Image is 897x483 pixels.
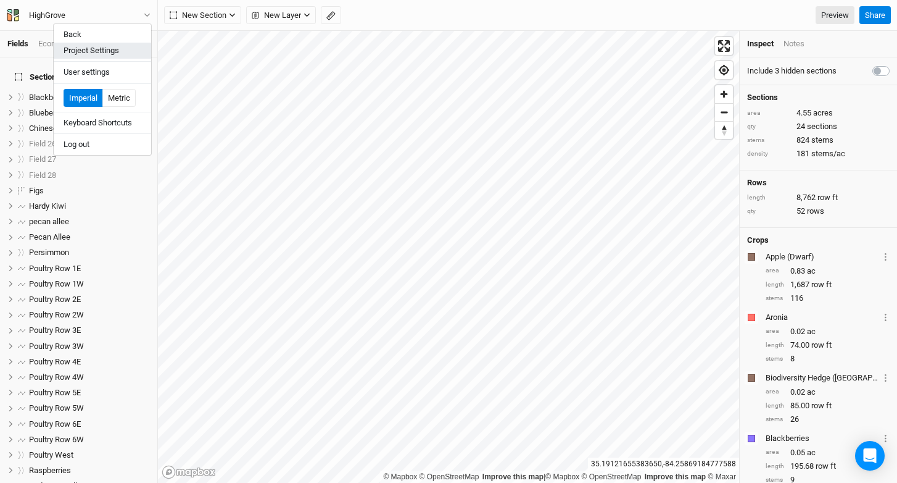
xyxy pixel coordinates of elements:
[29,419,81,429] span: Poultry Row 6E
[54,27,151,43] button: Back
[766,387,784,397] div: area
[29,388,150,398] div: Poultry Row 5E
[747,136,790,145] div: stems
[766,312,879,323] div: Aronia
[321,6,341,25] button: Shortcut: M
[29,139,150,149] div: Field 26
[807,326,816,337] span: ac
[29,201,66,211] span: Hardy Kiwi
[747,235,769,245] h4: Crops
[29,170,56,180] span: Field 28
[766,387,890,398] div: 0.02
[747,178,890,188] h4: Rows
[811,340,832,351] span: row ft
[766,266,890,277] div: 0.83
[807,266,816,277] span: ac
[29,124,91,133] span: Chinese Chestnut
[807,121,837,132] span: sections
[813,107,833,119] span: acres
[882,431,890,445] button: Crop Usage
[747,149,790,159] div: density
[29,124,150,133] div: Chinese Chestnut
[29,217,69,226] span: pecan allee
[29,342,84,351] span: Poultry Row 3W
[29,342,150,351] div: Poultry Row 3W
[811,148,845,159] span: stems/ac
[715,122,733,139] span: Reset bearing to north
[29,295,81,304] span: Poultry Row 2E
[811,279,832,290] span: row ft
[54,115,151,131] button: Keyboard Shortcuts
[29,388,81,397] span: Poultry Row 5E
[29,232,70,241] span: Pecan Allee
[766,326,890,337] div: 0.02
[783,38,804,49] div: Notes
[715,103,733,121] button: Zoom out
[766,447,890,458] div: 0.05
[383,471,736,483] div: |
[29,403,150,413] div: Poultry Row 5W
[15,72,60,82] span: Sections
[29,279,150,289] div: Poultry Row 1W
[766,341,784,350] div: length
[766,353,890,364] div: 8
[747,192,890,203] div: 8,762
[29,435,150,445] div: Poultry Row 6W
[747,122,790,132] div: qty
[420,472,479,481] a: OpenStreetMap
[54,64,151,80] a: User settings
[766,461,890,472] div: 195.68
[29,9,65,22] div: HighGrove
[855,441,885,471] div: Open Intercom Messenger
[29,310,84,319] span: Poultry Row 2W
[29,217,150,227] div: pecan allee
[29,279,84,288] span: Poultry Row 1W
[482,472,544,481] a: Improve this map
[766,400,890,411] div: 85.00
[747,65,837,77] label: Include 3 hidden sections
[29,325,150,335] div: Poultry Row 3E
[766,462,784,471] div: length
[816,461,836,472] span: row ft
[29,466,71,475] span: Raspberries
[715,61,733,79] button: Find my location
[882,371,890,385] button: Crop Usage
[170,9,226,22] span: New Section
[766,251,879,262] div: Apple (Dwarf)
[807,447,816,458] span: ac
[811,400,832,411] span: row ft
[29,248,150,258] div: Persimmon
[29,403,84,413] span: Poultry Row 5W
[29,357,81,366] span: Poultry Row 4E
[882,250,890,264] button: Crop Usage
[29,264,81,273] span: Poultry Row 1E
[811,135,833,146] span: stems
[715,37,733,55] button: Enter fullscreen
[766,415,784,424] div: stems
[29,108,150,118] div: Blueberries
[29,186,150,196] div: Figs
[38,38,77,49] div: Economics
[29,295,150,304] div: Poultry Row 2E
[29,450,73,460] span: Poultry West
[817,192,838,203] span: row ft
[29,93,105,102] span: Blackberries/Currants
[766,266,784,275] div: area
[816,6,854,25] a: Preview
[766,414,890,425] div: 26
[882,310,890,324] button: Crop Usage
[252,9,301,22] span: New Layer
[29,108,68,117] span: Blueberries
[164,6,241,25] button: New Section
[162,465,216,479] a: Mapbox logo
[747,107,890,119] div: 4.55
[807,387,816,398] span: ac
[29,372,84,382] span: Poultry Row 4W
[383,472,417,481] a: Mapbox
[29,154,56,164] span: Field 27
[29,93,150,103] div: Blackberries/Currants
[588,458,739,471] div: 35.19121655383650 , -84.25869184777588
[29,186,44,195] span: Figs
